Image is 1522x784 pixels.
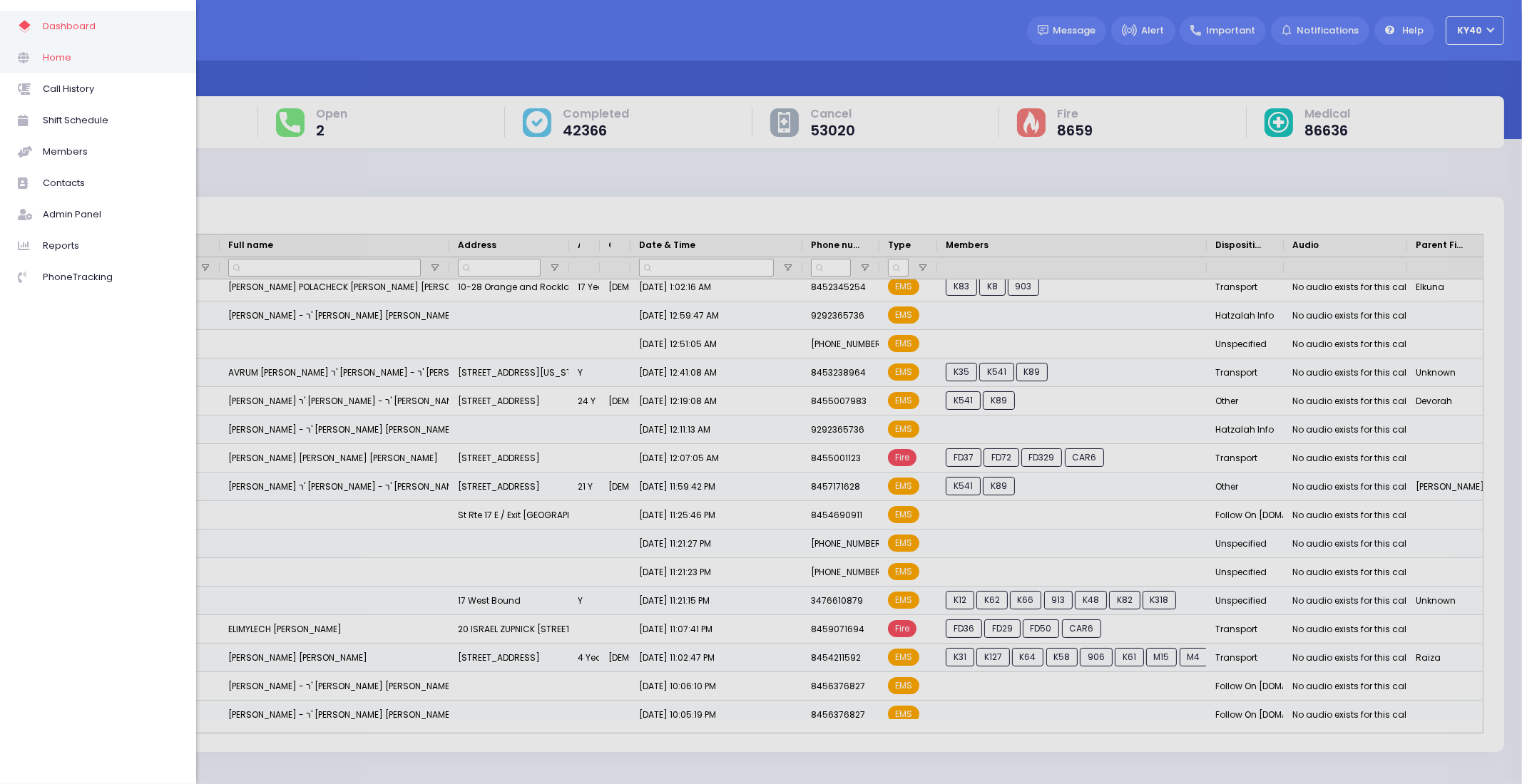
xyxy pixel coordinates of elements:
[43,48,178,67] span: Home
[43,17,178,36] span: Dashboard
[43,80,178,98] span: Call History
[43,237,178,255] span: Reports
[43,205,178,224] span: Admin Panel
[43,174,178,192] span: Contacts
[43,268,178,287] span: PhoneTracking
[43,111,178,130] span: Shift Schedule
[43,143,178,161] span: Members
